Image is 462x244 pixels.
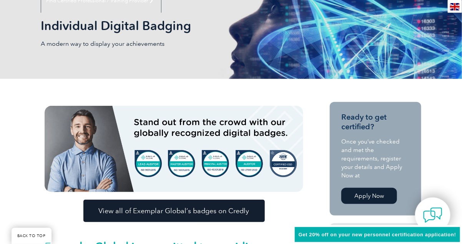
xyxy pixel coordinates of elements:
img: contact-chat.png [423,206,442,225]
a: View all of Exemplar Global’s badges on Credly [83,200,265,222]
p: Once you’ve checked and met the requirements, register your details and Apply Now at [341,137,410,180]
span: View all of Exemplar Global’s badges on Credly [99,207,249,214]
p: A modern way to display your achievements [41,40,231,48]
a: BACK TO TOP [12,228,52,244]
a: Apply Now [341,188,397,204]
img: en [450,3,460,10]
h3: Ready to get certified? [341,112,410,132]
h2: Individual Digital Badging [41,20,307,32]
img: badges [45,106,303,192]
span: Get 20% off on your new personnel certification application! [299,232,456,237]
